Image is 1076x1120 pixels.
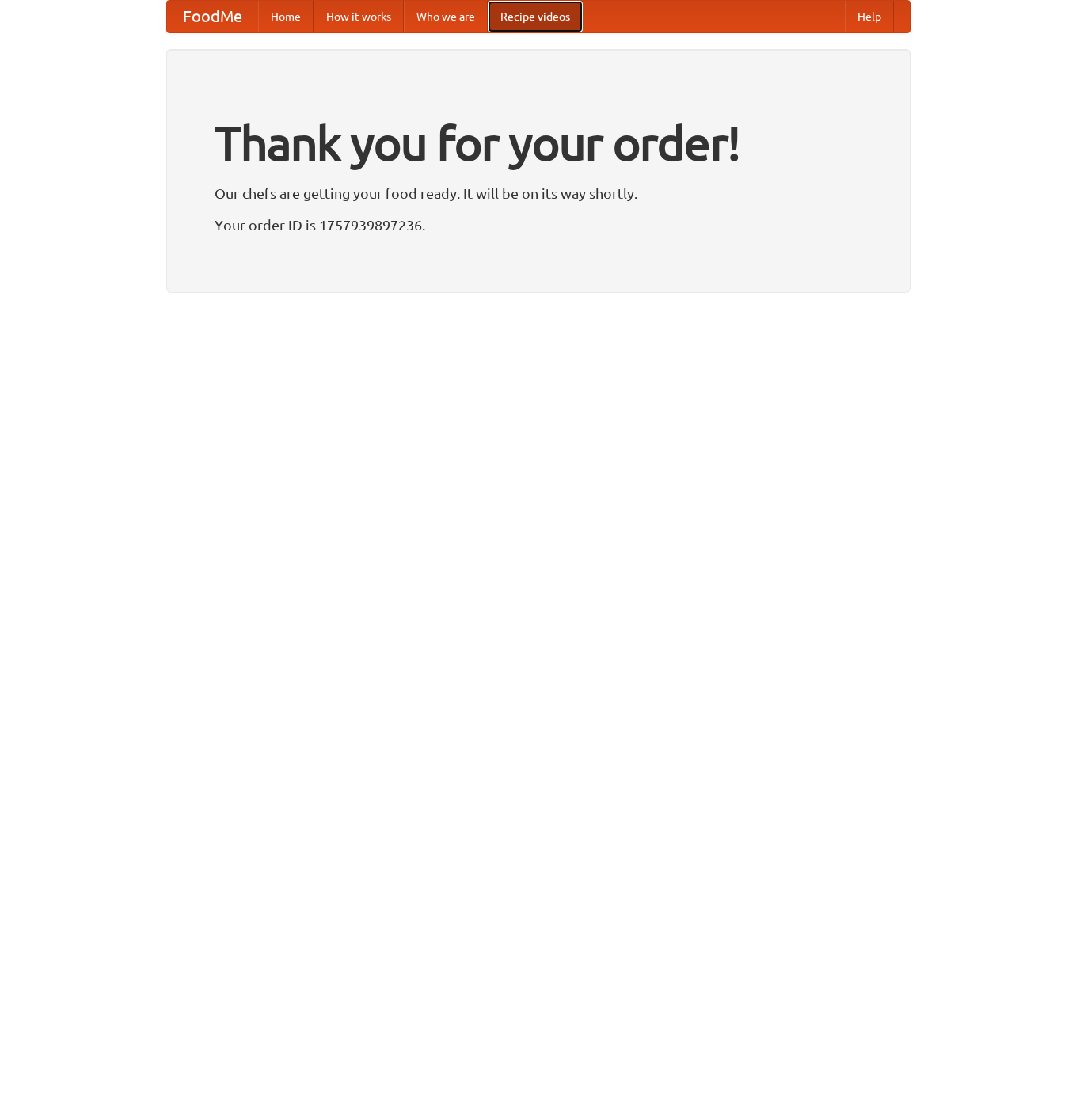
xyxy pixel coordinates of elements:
[215,213,862,237] p: Your order ID is 1757939897236.
[488,1,583,32] a: Recipe videos
[215,105,862,181] h1: Thank you for your order!
[167,1,258,32] a: FoodMe
[404,1,488,32] a: Who we are
[314,1,404,32] a: How it works
[215,181,862,205] p: Our chefs are getting your food ready. It will be on its way shortly.
[845,1,894,32] a: Help
[258,1,314,32] a: Home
